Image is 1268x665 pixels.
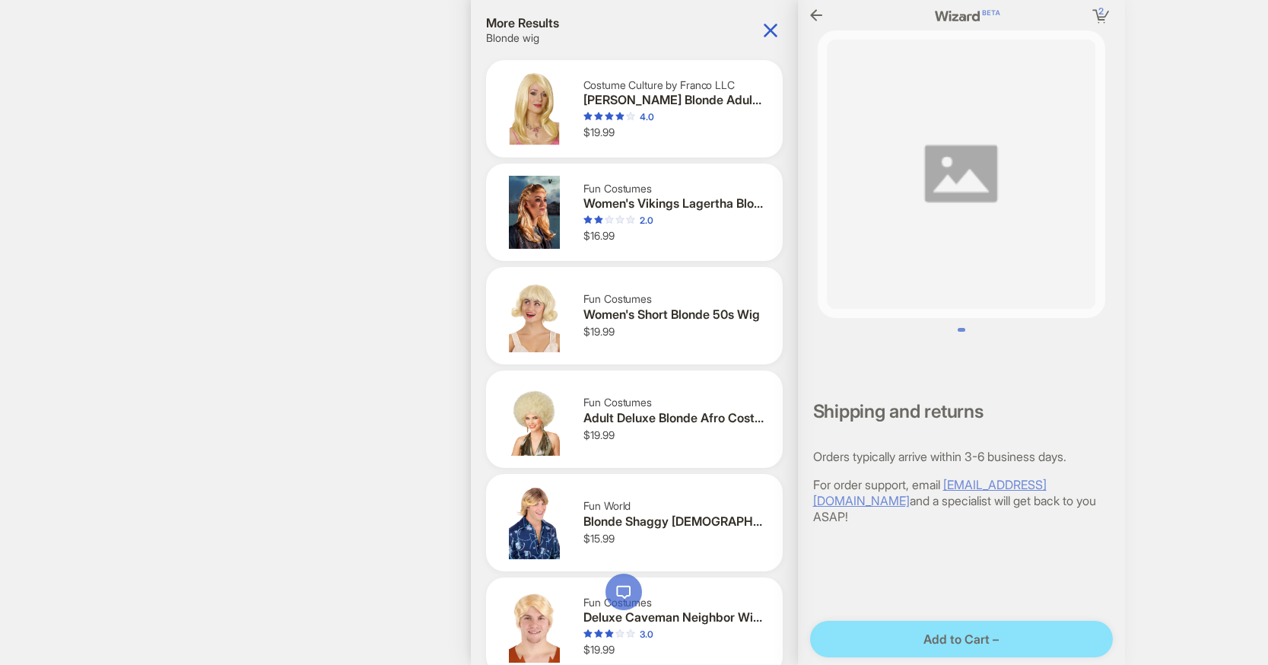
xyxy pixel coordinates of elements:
button: Go to slide 1 [958,328,965,332]
p: For order support, email and a specialist will get back to you ASAP! [813,477,1110,524]
a: [EMAIL_ADDRESS][DOMAIN_NAME] [813,477,1047,508]
span: Add to Cart – [923,632,999,647]
p: Orders typically arrive within 3-6 business days. [813,449,1110,465]
h2: Shipping and returns [813,402,1110,422]
span: 2 [1098,5,1104,17]
img: undefined undefined image 1 [818,30,1105,318]
button: Add to Cart – [810,621,1113,657]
